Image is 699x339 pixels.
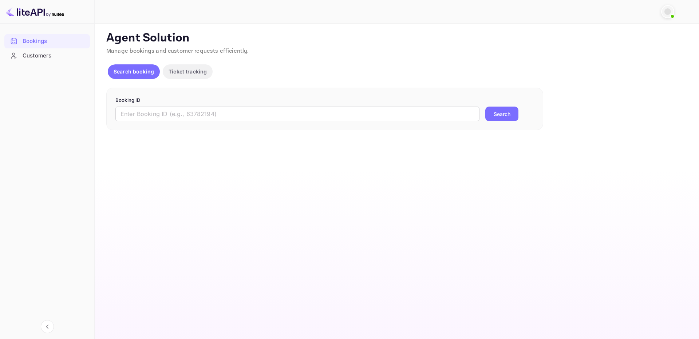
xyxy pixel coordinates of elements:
[485,107,518,121] button: Search
[106,47,249,55] span: Manage bookings and customer requests efficiently.
[115,107,479,121] input: Enter Booking ID (e.g., 63782194)
[4,49,90,62] a: Customers
[4,34,90,48] a: Bookings
[115,97,534,104] p: Booking ID
[23,52,86,60] div: Customers
[6,6,64,17] img: LiteAPI logo
[114,68,154,75] p: Search booking
[41,320,54,333] button: Collapse navigation
[23,37,86,45] div: Bookings
[4,49,90,63] div: Customers
[169,68,207,75] p: Ticket tracking
[106,31,686,45] p: Agent Solution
